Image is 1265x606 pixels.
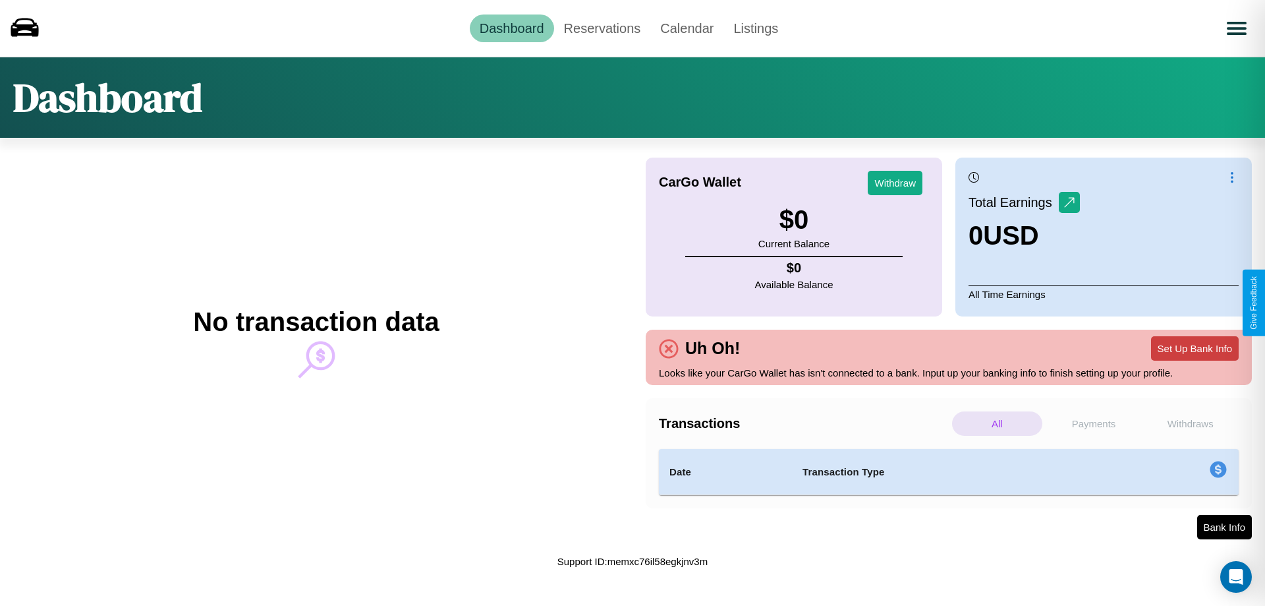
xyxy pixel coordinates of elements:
h4: CarGo Wallet [659,175,741,190]
h4: Transaction Type [802,464,1102,480]
h2: No transaction data [193,307,439,337]
div: Open Intercom Messenger [1220,561,1252,593]
h4: $ 0 [755,260,833,276]
h1: Dashboard [13,71,202,125]
h4: Date [669,464,781,480]
p: Withdraws [1145,411,1235,436]
a: Calendar [650,15,723,42]
a: Listings [723,15,788,42]
h3: $ 0 [758,205,829,235]
button: Bank Info [1197,515,1252,539]
p: Total Earnings [969,191,1059,214]
button: Withdraw [868,171,922,195]
div: Give Feedback [1249,276,1258,330]
p: Support ID: memxc76il58egkjnv3m [557,553,708,570]
p: All Time Earnings [969,285,1239,303]
p: Current Balance [758,235,829,253]
p: Payments [1049,411,1139,436]
a: Reservations [554,15,651,42]
h3: 0 USD [969,221,1080,251]
p: Available Balance [755,276,833,293]
h4: Uh Oh! [679,339,746,358]
button: Set Up Bank Info [1151,336,1239,361]
button: Open menu [1218,10,1255,47]
p: All [952,411,1042,436]
h4: Transactions [659,416,949,431]
p: Looks like your CarGo Wallet has isn't connected to a bank. Input up your banking info to finish ... [659,364,1239,382]
a: Dashboard [470,15,554,42]
table: simple table [659,449,1239,495]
